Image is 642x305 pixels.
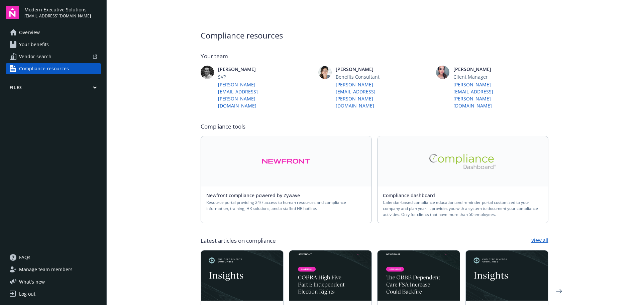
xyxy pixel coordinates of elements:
[554,286,564,297] a: Next
[19,289,35,299] div: Log out
[383,192,440,199] a: Compliance dashboard
[289,250,371,301] img: BLOG-Card Image - Compliance - COBRA High Five Pt 1 07-18-25.jpg
[378,250,460,301] img: BLOG-Card Image - Compliance - OBBB Dep Care FSA - 08-01-25.jpg
[206,200,366,212] span: Resource portal providing 24/7 access to human resources and compliance information, training, HR...
[19,27,40,38] span: Overview
[262,154,310,169] img: Alt
[218,73,284,80] span: SVP
[201,237,276,245] span: Latest articles on compliance
[436,66,449,79] img: photo
[218,66,284,73] span: [PERSON_NAME]
[206,192,305,199] a: Newfront compliance powered by Zywave
[336,81,401,109] a: [PERSON_NAME][EMAIL_ADDRESS][PERSON_NAME][DOMAIN_NAME]
[531,237,548,245] a: View all
[19,51,51,62] span: Vendor search
[201,123,548,131] span: Compliance tools
[6,252,101,263] a: FAQs
[453,73,519,80] span: Client Manager
[201,29,548,42] span: Compliance resources
[19,264,73,275] span: Manage team members
[24,13,91,19] span: [EMAIL_ADDRESS][DOMAIN_NAME]
[378,136,548,186] a: Alt
[19,63,69,74] span: Compliance resources
[6,85,101,93] button: Files
[453,66,519,73] span: [PERSON_NAME]
[318,66,332,79] img: photo
[336,73,401,80] span: Benefits Consultant
[19,39,49,50] span: Your benefits
[19,278,45,285] span: What ' s new
[466,250,548,301] img: Card Image - EB Compliance Insights.png
[6,27,101,38] a: Overview
[429,154,496,169] img: Alt
[201,136,371,186] a: Alt
[336,66,401,73] span: [PERSON_NAME]
[19,252,30,263] span: FAQs
[6,6,19,19] img: navigator-logo.svg
[201,52,548,60] span: Your team
[24,6,91,13] span: Modern Executive Solutions
[453,81,519,109] a: [PERSON_NAME][EMAIL_ADDRESS][PERSON_NAME][DOMAIN_NAME]
[383,200,543,218] span: Calendar-based compliance education and reminder portal customized to your company and plan year....
[201,250,283,301] img: Card Image - EB Compliance Insights.png
[6,278,56,285] button: What's new
[218,81,284,109] a: [PERSON_NAME][EMAIL_ADDRESS][PERSON_NAME][DOMAIN_NAME]
[6,264,101,275] a: Manage team members
[6,63,101,74] a: Compliance resources
[6,39,101,50] a: Your benefits
[6,51,101,62] a: Vendor search
[24,6,101,19] button: Modern Executive Solutions[EMAIL_ADDRESS][DOMAIN_NAME]
[201,66,214,79] img: photo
